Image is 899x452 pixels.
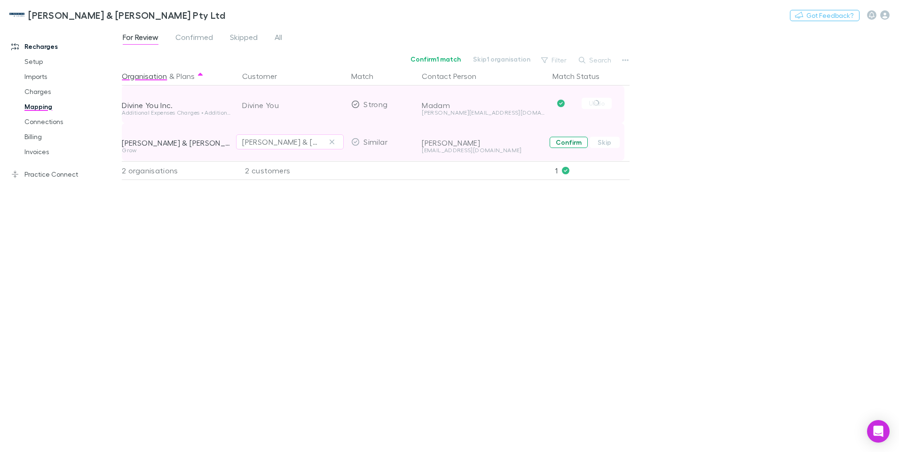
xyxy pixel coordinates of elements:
button: Customer [242,67,288,86]
a: Connections [15,114,127,129]
div: Madam [422,101,545,110]
h3: [PERSON_NAME] & [PERSON_NAME] Pty Ltd [28,9,225,21]
div: Grow [122,148,231,153]
svg: Confirmed [557,100,565,107]
div: Open Intercom Messenger [867,420,890,443]
a: Charges [15,84,127,99]
a: Recharges [2,39,127,54]
button: Undo [582,98,612,109]
button: Got Feedback? [790,10,860,21]
div: Divine You [242,86,344,124]
div: [PERSON_NAME][EMAIL_ADDRESS][DOMAIN_NAME] [422,110,545,116]
button: Confirm [550,137,588,148]
button: Match [351,67,385,86]
button: Contact Person [422,67,488,86]
a: Imports [15,69,127,84]
div: & [122,67,231,86]
div: Divine You Inc. [122,101,231,110]
p: 1 [555,162,630,179]
a: Practice Connect [2,167,127,182]
button: Skip1 organisation [467,54,536,65]
div: Additional Expenses Charges • Additional Project Charges • Ultimate 10 Price Plan [122,110,231,116]
a: [PERSON_NAME] & [PERSON_NAME] Pty Ltd [4,4,231,26]
span: Confirmed [175,32,213,45]
button: Organisation [122,67,167,86]
span: Strong [363,100,387,109]
button: [PERSON_NAME] & [PERSON_NAME] [236,134,344,149]
div: [PERSON_NAME] & [PERSON_NAME] [242,136,319,148]
img: McWhirter & Leong Pty Ltd's Logo [9,9,24,21]
button: Match Status [552,67,611,86]
span: All [275,32,282,45]
a: Billing [15,129,127,144]
button: Confirm1 match [404,54,467,65]
div: 2 organisations [122,161,235,180]
div: [PERSON_NAME] & [PERSON_NAME] [122,138,231,148]
a: Setup [15,54,127,69]
div: [EMAIL_ADDRESS][DOMAIN_NAME] [422,148,545,153]
button: Skip [590,137,620,148]
button: Filter [536,55,572,66]
button: Search [574,55,617,66]
span: Skipped [230,32,258,45]
a: Mapping [15,99,127,114]
span: For Review [123,32,158,45]
div: 2 customers [235,161,347,180]
div: [PERSON_NAME] [422,138,545,148]
span: Similar [363,137,387,146]
a: Invoices [15,144,127,159]
button: Plans [176,67,195,86]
